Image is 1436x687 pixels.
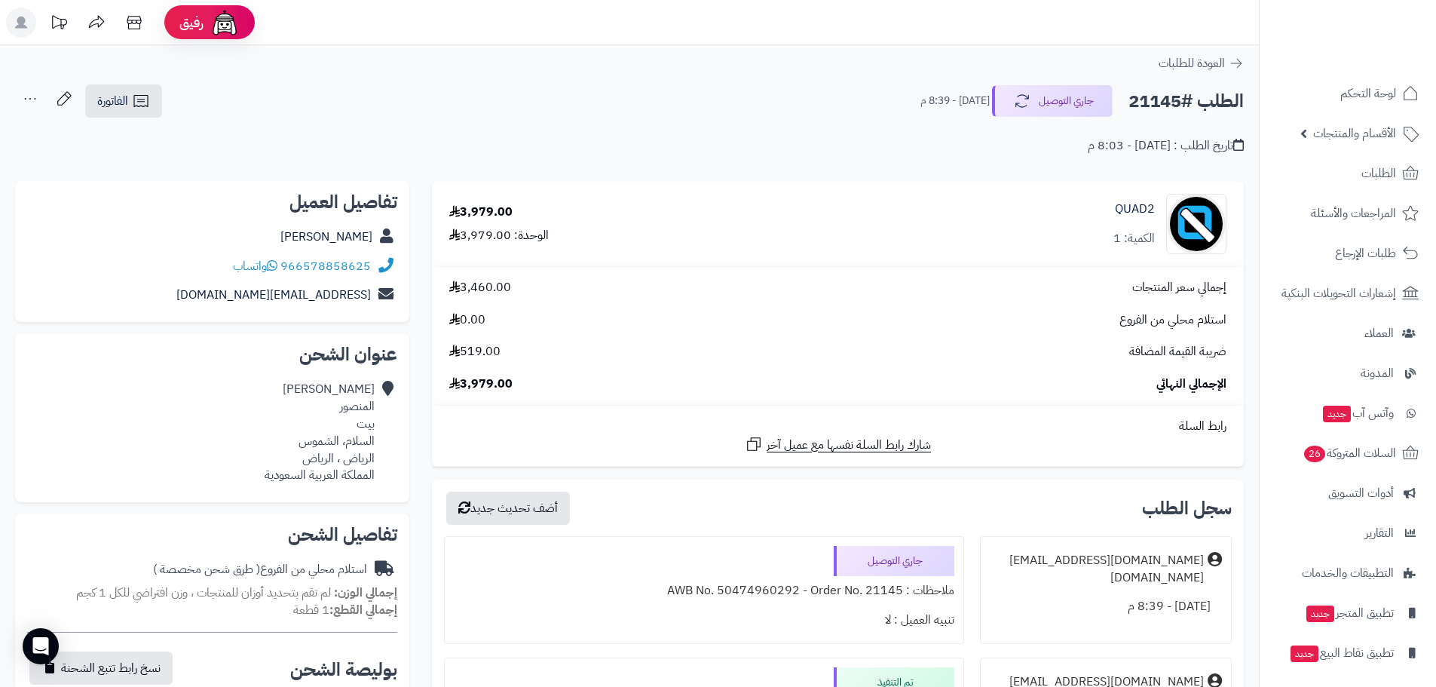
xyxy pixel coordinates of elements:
a: أدوات التسويق [1269,475,1427,511]
a: المدونة [1269,355,1427,391]
div: جاري التوصيل [834,546,954,576]
a: طلبات الإرجاع [1269,235,1427,271]
span: الطلبات [1361,163,1396,184]
a: 966578858625 [280,257,371,275]
span: الإجمالي النهائي [1156,376,1226,393]
a: العملاء [1269,315,1427,351]
span: تطبيق المتجر [1305,603,1394,624]
span: طلبات الإرجاع [1335,243,1396,264]
span: المدونة [1361,363,1394,384]
a: الفاتورة [85,84,162,118]
span: جديد [1291,646,1318,662]
span: 26 [1304,446,1325,462]
button: أضف تحديث جديد [446,492,570,525]
a: العودة للطلبات [1159,54,1244,72]
a: [EMAIL_ADDRESS][DOMAIN_NAME] [176,286,371,304]
span: 0.00 [449,311,485,329]
small: [DATE] - 8:39 م [920,94,990,109]
div: رابط السلة [438,418,1238,435]
span: جديد [1323,406,1351,422]
span: ( طرق شحن مخصصة ) [153,560,260,578]
button: جاري التوصيل [992,85,1113,117]
h2: بوليصة الشحن [290,661,397,679]
div: ملاحظات : AWB No. 50474960292 - Order No. 21145 [454,576,954,606]
span: العملاء [1364,323,1394,344]
a: وآتس آبجديد [1269,395,1427,431]
span: التطبيقات والخدمات [1302,563,1394,584]
a: شارك رابط السلة نفسها مع عميل آخر [745,435,931,454]
div: 3,979.00 [449,204,513,221]
span: رفيق [179,14,204,32]
div: [PERSON_NAME] المنصور بيت السلام، الشموس الرياض ، الرياض المملكة العربية السعودية [265,381,375,484]
div: الكمية: 1 [1113,230,1155,247]
div: تاريخ الطلب : [DATE] - 8:03 م [1088,137,1244,155]
div: تنبيه العميل : لا [454,606,954,635]
img: ai-face.png [210,8,240,38]
span: إشعارات التحويلات البنكية [1281,283,1396,304]
span: ضريبة القيمة المضافة [1129,343,1226,360]
span: لوحة التحكم [1340,83,1396,104]
strong: إجمالي القطع: [329,601,397,619]
a: QUAD2 [1115,201,1155,218]
a: التطبيقات والخدمات [1269,555,1427,591]
a: تحديثات المنصة [40,8,78,41]
span: الأقسام والمنتجات [1313,123,1396,144]
span: نسخ رابط تتبع الشحنة [61,659,161,677]
button: نسخ رابط تتبع الشحنة [29,652,173,685]
small: 1 قطعة [293,601,397,619]
span: العودة للطلبات [1159,54,1225,72]
span: السلات المتروكة [1303,443,1396,464]
h2: تفاصيل العميل [27,193,397,211]
a: إشعارات التحويلات البنكية [1269,275,1427,311]
span: استلام محلي من الفروع [1119,311,1226,329]
a: لوحة التحكم [1269,75,1427,112]
span: تطبيق نقاط البيع [1289,643,1394,664]
img: no_image-90x90.png [1167,194,1226,254]
span: شارك رابط السلة نفسها مع عميل آخر [767,437,931,454]
a: التقارير [1269,515,1427,551]
span: 519.00 [449,343,501,360]
span: 3,979.00 [449,376,513,393]
h3: سجل الطلب [1142,499,1232,517]
div: [DATE] - 8:39 م [990,592,1222,621]
span: جديد [1306,606,1334,622]
span: 3,460.00 [449,279,511,296]
a: تطبيق نقاط البيعجديد [1269,635,1427,671]
span: المراجعات والأسئلة [1311,203,1396,224]
span: وآتس آب [1321,403,1394,424]
h2: الطلب #21145 [1128,86,1244,117]
a: واتساب [233,257,277,275]
a: تطبيق المتجرجديد [1269,595,1427,631]
strong: إجمالي الوزن: [334,584,397,602]
div: الوحدة: 3,979.00 [449,227,549,244]
div: Open Intercom Messenger [23,628,59,664]
span: أدوات التسويق [1328,483,1394,504]
span: إجمالي سعر المنتجات [1132,279,1226,296]
span: التقارير [1365,523,1394,544]
div: استلام محلي من الفروع [153,561,367,578]
h2: تفاصيل الشحن [27,526,397,544]
div: [DOMAIN_NAME][EMAIL_ADDRESS][DOMAIN_NAME] [990,552,1204,587]
a: [PERSON_NAME] [280,228,372,246]
span: الفاتورة [97,92,128,110]
a: الطلبات [1269,155,1427,192]
a: المراجعات والأسئلة [1269,195,1427,232]
img: logo-2.png [1333,38,1422,70]
span: لم تقم بتحديد أوزان للمنتجات ، وزن افتراضي للكل 1 كجم [76,584,331,602]
a: السلات المتروكة26 [1269,435,1427,471]
h2: عنوان الشحن [27,345,397,363]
